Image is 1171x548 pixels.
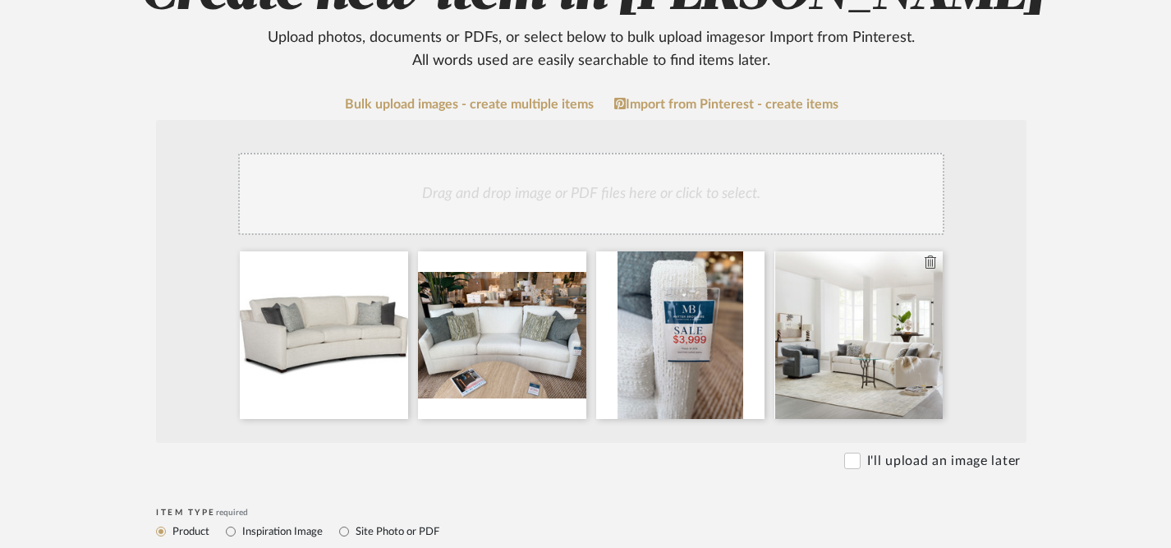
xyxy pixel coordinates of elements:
[216,509,248,517] span: required
[156,508,1026,518] div: Item Type
[156,521,1026,541] mat-radio-group: Select item type
[345,98,594,112] a: Bulk upload images - create multiple items
[614,97,838,112] a: Import from Pinterest - create items
[255,26,928,72] div: Upload photos, documents or PDFs, or select below to bulk upload images or Import from Pinterest ...
[867,451,1021,471] label: I'll upload an image later
[241,523,323,541] label: Inspiration Image
[171,523,209,541] label: Product
[354,523,439,541] label: Site Photo or PDF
